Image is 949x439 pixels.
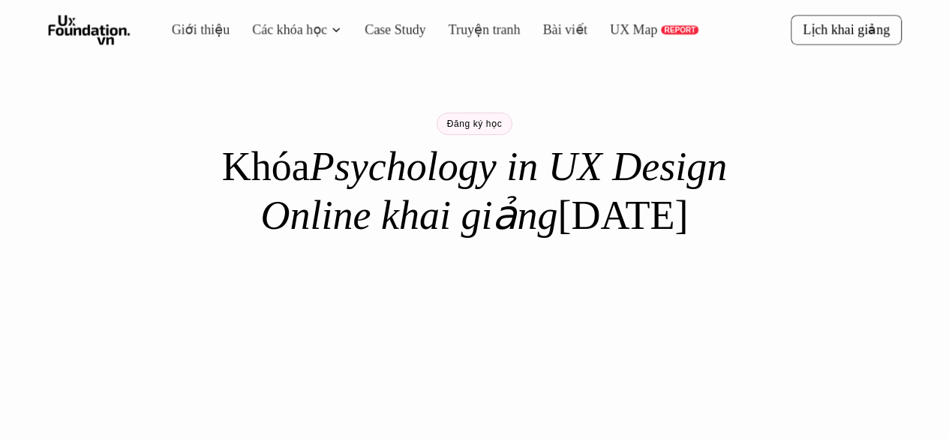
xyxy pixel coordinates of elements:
[212,143,737,240] h1: Khóa [DATE]
[803,21,890,38] p: Lịch khai giảng
[791,15,902,44] a: Lịch khai giảng
[261,144,737,238] em: Psychology in UX Design Online khai giảng
[664,26,695,35] p: REPORT
[448,22,520,37] a: Truyện tranh
[365,22,426,37] a: Case Study
[610,22,658,37] a: UX Map
[171,22,230,37] a: Giới thiệu
[447,119,503,129] p: Đăng ký học
[175,270,775,383] iframe: Tally form
[542,22,587,37] a: Bài viết
[252,22,327,37] a: Các khóa học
